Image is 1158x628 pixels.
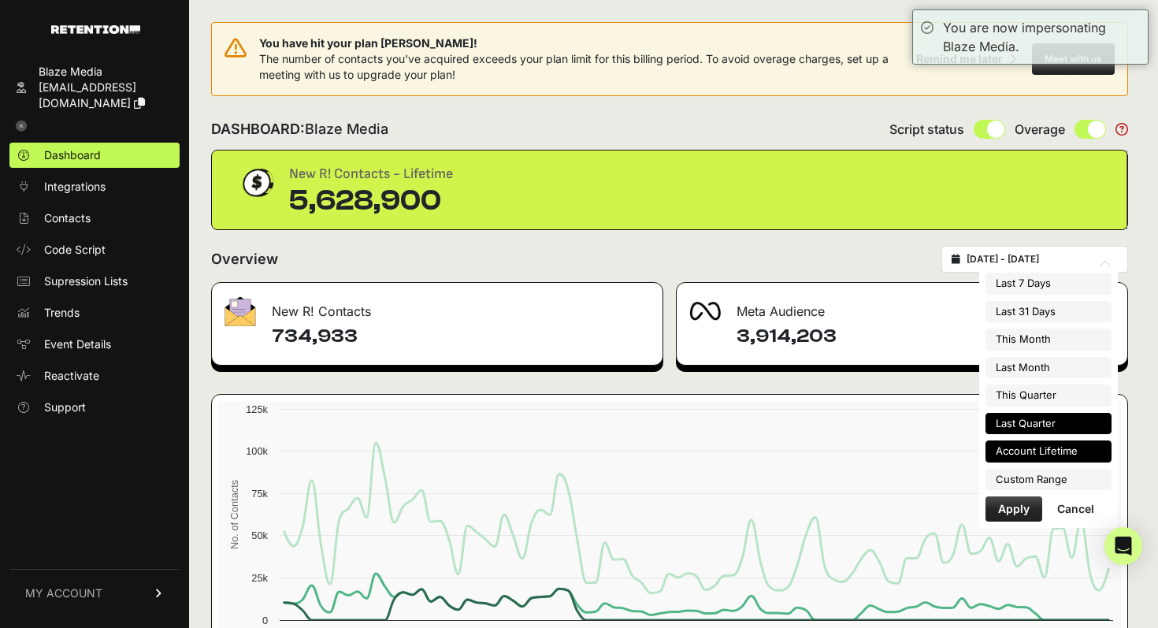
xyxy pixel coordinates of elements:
text: 25k [251,572,268,584]
li: This Month [985,329,1112,351]
span: You have hit your plan [PERSON_NAME]! [259,35,910,51]
img: fa-meta-2f981b61bb99beabf952f7030308934f19ce035c18b003e963880cc3fabeebb7.png [689,302,721,321]
a: MY ACCOUNT [9,569,180,617]
h2: Overview [211,248,278,270]
a: Code Script [9,237,180,262]
span: MY ACCOUNT [25,585,102,601]
span: Reactivate [44,368,99,384]
h2: DASHBOARD: [211,118,388,140]
div: New R! Contacts [212,283,663,330]
li: Last Month [985,357,1112,379]
img: Retention.com [51,25,140,34]
span: Contacts [44,210,91,226]
img: dollar-coin-05c43ed7efb7bc0c12610022525b4bbbb207c7efeef5aecc26f025e68dcafac9.png [237,163,277,203]
span: Blaze Media [305,121,388,137]
span: The number of contacts you've acquired exceeds your plan limit for this billing period. To avoid ... [259,52,889,81]
div: Meta Audience [677,283,1128,330]
text: 75k [251,488,268,500]
div: 5,628,900 [289,185,453,217]
a: Trends [9,300,180,325]
text: No. of Contacts [228,480,240,549]
text: 100k [246,445,268,457]
li: Last Quarter [985,413,1112,435]
button: Cancel [1045,496,1107,522]
span: Support [44,399,86,415]
span: Dashboard [44,147,101,163]
text: 0 [262,615,268,626]
li: Last 31 Days [985,301,1112,323]
li: Custom Range [985,469,1112,491]
a: Integrations [9,174,180,199]
li: Account Lifetime [985,440,1112,463]
span: Event Details [44,336,111,352]
div: Open Intercom Messenger [1104,527,1142,565]
button: Apply [985,496,1042,522]
span: [EMAIL_ADDRESS][DOMAIN_NAME] [39,80,136,110]
a: Contacts [9,206,180,231]
span: Overage [1015,120,1065,139]
li: Last 7 Days [985,273,1112,295]
text: 125k [246,403,268,415]
span: Script status [889,120,964,139]
text: 50k [251,530,268,541]
a: Dashboard [9,143,180,168]
h4: 734,933 [272,324,650,349]
span: Code Script [44,242,106,258]
span: Supression Lists [44,273,128,289]
span: Integrations [44,179,106,195]
li: This Quarter [985,385,1112,407]
a: Supression Lists [9,269,180,294]
a: Reactivate [9,363,180,388]
div: You are now impersonating Blaze Media. [943,18,1140,56]
div: New R! Contacts - Lifetime [289,163,453,185]
a: Blaze Media [EMAIL_ADDRESS][DOMAIN_NAME] [9,59,180,116]
h4: 3,914,203 [737,324,1115,349]
span: Trends [44,305,80,321]
button: Remind me later [910,45,1023,73]
img: fa-envelope-19ae18322b30453b285274b1b8af3d052b27d846a4fbe8435d1a52b978f639a2.png [225,296,256,326]
div: Blaze Media [39,64,173,80]
a: Event Details [9,332,180,357]
a: Support [9,395,180,420]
